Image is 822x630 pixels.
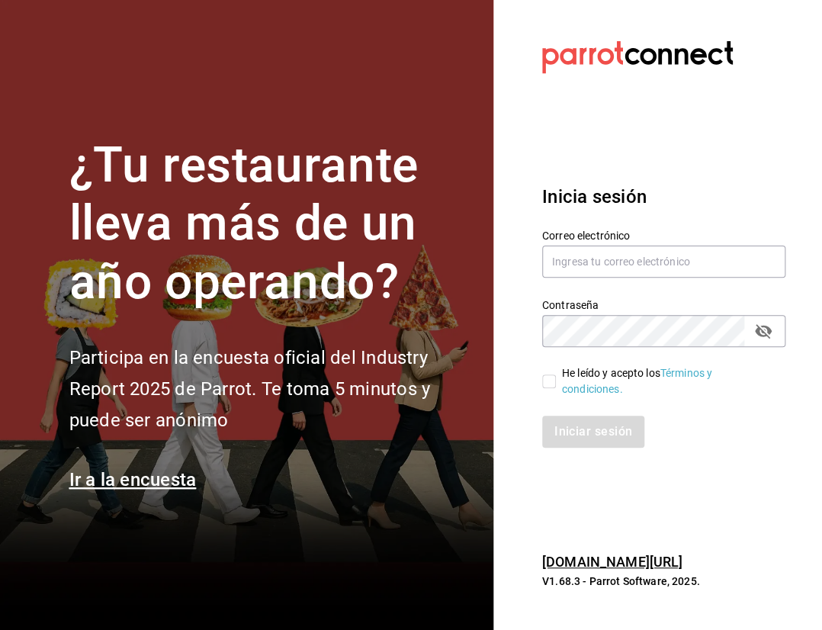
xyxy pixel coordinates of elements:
input: Ingresa tu correo electrónico [542,246,785,278]
h1: ¿Tu restaurante lleva más de un año operando? [69,137,475,312]
h3: Inicia sesión [542,183,785,211]
h2: Participa en la encuesta oficial del Industry Report 2025 de Parrot. Te toma 5 minutos y puede se... [69,342,475,436]
a: Ir a la encuesta [69,469,197,490]
a: Términos y condiciones. [562,367,712,395]
p: V1.68.3 - Parrot Software, 2025. [542,574,785,589]
label: Correo electrónico [542,230,785,240]
a: [DOMAIN_NAME][URL] [542,554,682,570]
label: Contraseña [542,299,785,310]
div: He leído y acepto los [562,365,773,397]
button: passwordField [750,318,776,344]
